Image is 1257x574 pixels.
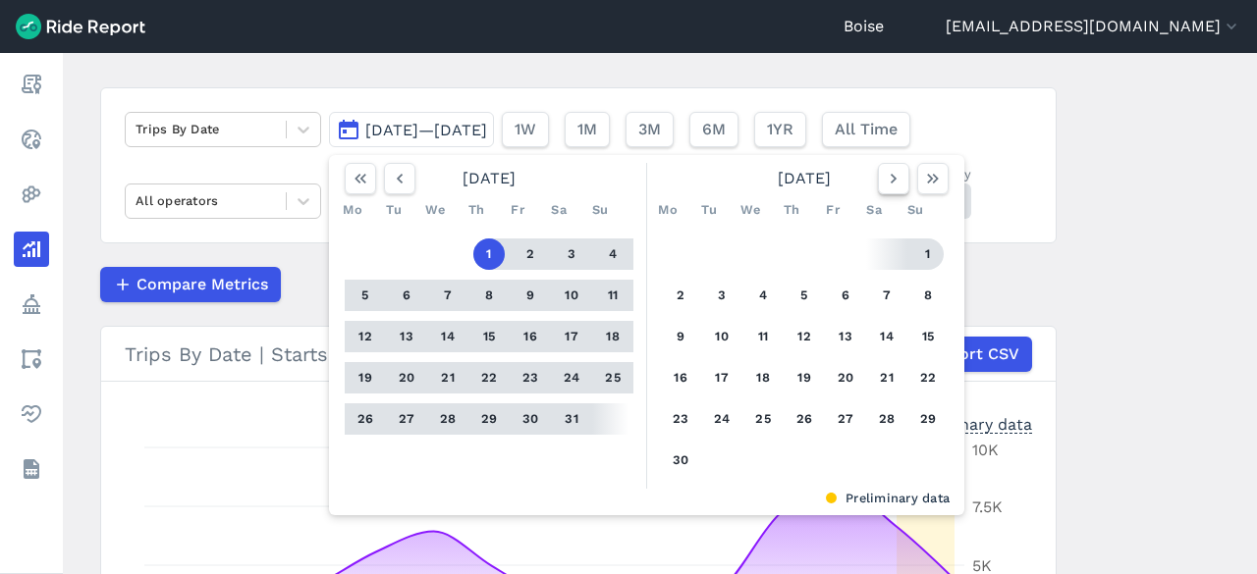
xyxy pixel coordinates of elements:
button: 1 [912,238,944,270]
button: 11 [747,321,779,352]
div: Su [584,194,616,226]
a: Report [14,67,49,102]
button: 1W [502,112,549,147]
button: 27 [830,403,861,435]
button: 29 [473,403,505,435]
button: 13 [391,321,422,352]
a: Boise [844,15,884,38]
button: 23 [665,403,696,435]
button: 14 [871,321,902,352]
button: 22 [473,362,505,393]
button: 28 [432,403,464,435]
button: 26 [789,403,820,435]
div: Mo [652,194,683,226]
button: 6 [391,280,422,311]
button: 16 [515,321,546,352]
button: 28 [871,403,902,435]
span: 3M [638,118,661,141]
button: 29 [912,403,944,435]
button: 15 [912,321,944,352]
button: 5 [789,280,820,311]
button: 24 [706,403,738,435]
div: Mo [337,194,368,226]
div: [DATE] [337,163,641,194]
button: 23 [515,362,546,393]
button: 17 [706,362,738,393]
button: 19 [789,362,820,393]
a: Areas [14,341,49,377]
button: 1YR [754,112,806,147]
span: All Time [835,118,898,141]
span: 1W [515,118,536,141]
button: 2 [665,280,696,311]
button: 30 [515,403,546,435]
button: 21 [432,362,464,393]
button: 6M [689,112,738,147]
button: 2 [515,238,546,270]
button: [EMAIL_ADDRESS][DOMAIN_NAME] [946,15,1241,38]
button: 13 [830,321,861,352]
button: 17 [556,321,587,352]
button: 18 [597,321,628,352]
button: [DATE]—[DATE] [329,112,494,147]
button: 16 [665,362,696,393]
button: 1M [565,112,610,147]
button: 9 [665,321,696,352]
button: 8 [912,280,944,311]
button: 14 [432,321,464,352]
span: Export CSV [931,342,1019,366]
div: Tu [378,194,410,226]
button: 25 [747,403,779,435]
button: 9 [515,280,546,311]
div: Trips By Date | Starts [125,337,1032,372]
button: Compare Metrics [100,267,281,302]
button: 11 [597,280,628,311]
button: 3M [626,112,674,147]
button: 21 [871,362,902,393]
button: 3 [556,238,587,270]
button: 19 [350,362,381,393]
button: 15 [473,321,505,352]
div: Tu [693,194,725,226]
button: 7 [871,280,902,311]
button: 5 [350,280,381,311]
button: 10 [556,280,587,311]
button: 22 [912,362,944,393]
div: Fr [502,194,533,226]
button: 1 [473,238,505,270]
button: 30 [665,444,696,476]
tspan: 7.5K [972,497,1003,516]
a: Analyze [14,232,49,267]
button: 31 [556,403,587,435]
div: Preliminary data [906,413,1032,434]
div: Th [776,194,807,226]
div: Sa [858,194,890,226]
img: Ride Report [16,14,145,39]
div: Preliminary data [344,489,950,507]
div: Fr [817,194,848,226]
button: 25 [597,362,628,393]
span: 1M [577,118,597,141]
button: 18 [747,362,779,393]
div: We [419,194,451,226]
button: 8 [473,280,505,311]
button: 4 [747,280,779,311]
span: 1YR [767,118,793,141]
div: Su [900,194,931,226]
button: 7 [432,280,464,311]
span: [DATE]—[DATE] [365,121,487,139]
button: 12 [350,321,381,352]
a: Heatmaps [14,177,49,212]
button: 20 [391,362,422,393]
button: 27 [391,403,422,435]
button: 6 [830,280,861,311]
a: Datasets [14,451,49,487]
button: 12 [789,321,820,352]
a: Realtime [14,122,49,157]
span: Compare Metrics [137,273,268,296]
button: 26 [350,403,381,435]
span: 6M [702,118,726,141]
div: Sa [543,194,574,226]
div: We [735,194,766,226]
button: 10 [706,321,738,352]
